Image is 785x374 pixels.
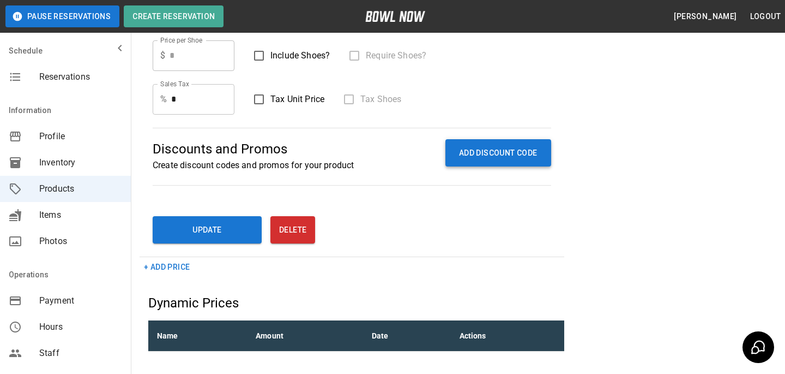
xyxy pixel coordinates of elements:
[39,182,122,195] span: Products
[140,257,194,277] button: + Add Price
[247,320,363,352] th: Amount
[39,156,122,169] span: Inventory
[148,320,247,352] th: Name
[270,93,324,106] span: Tax Unit Price
[366,49,426,62] span: Require Shoes?
[153,159,354,172] p: Create discount codes and promos for your product
[39,70,122,84] span: Reservations
[160,49,165,62] p: $
[39,130,122,143] span: Profile
[153,216,262,244] button: Update
[148,320,564,352] table: sticky table
[363,320,451,352] th: Date
[39,347,122,360] span: Staff
[360,93,401,106] span: Tax Shoes
[365,11,425,22] img: logo
[451,320,564,352] th: Actions
[270,49,330,62] span: Include Shoes?
[148,294,564,312] h5: Dynamic Prices
[39,320,122,334] span: Hours
[160,93,167,106] p: %
[124,5,224,27] button: Create Reservation
[39,235,122,248] span: Photos
[153,139,354,159] p: Discounts and Promos
[5,5,119,27] button: Pause Reservations
[746,7,785,27] button: Logout
[270,216,315,244] button: Delete
[669,7,741,27] button: [PERSON_NAME]
[39,294,122,307] span: Payment
[39,209,122,222] span: Items
[445,139,551,167] button: ADD DISCOUNT CODE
